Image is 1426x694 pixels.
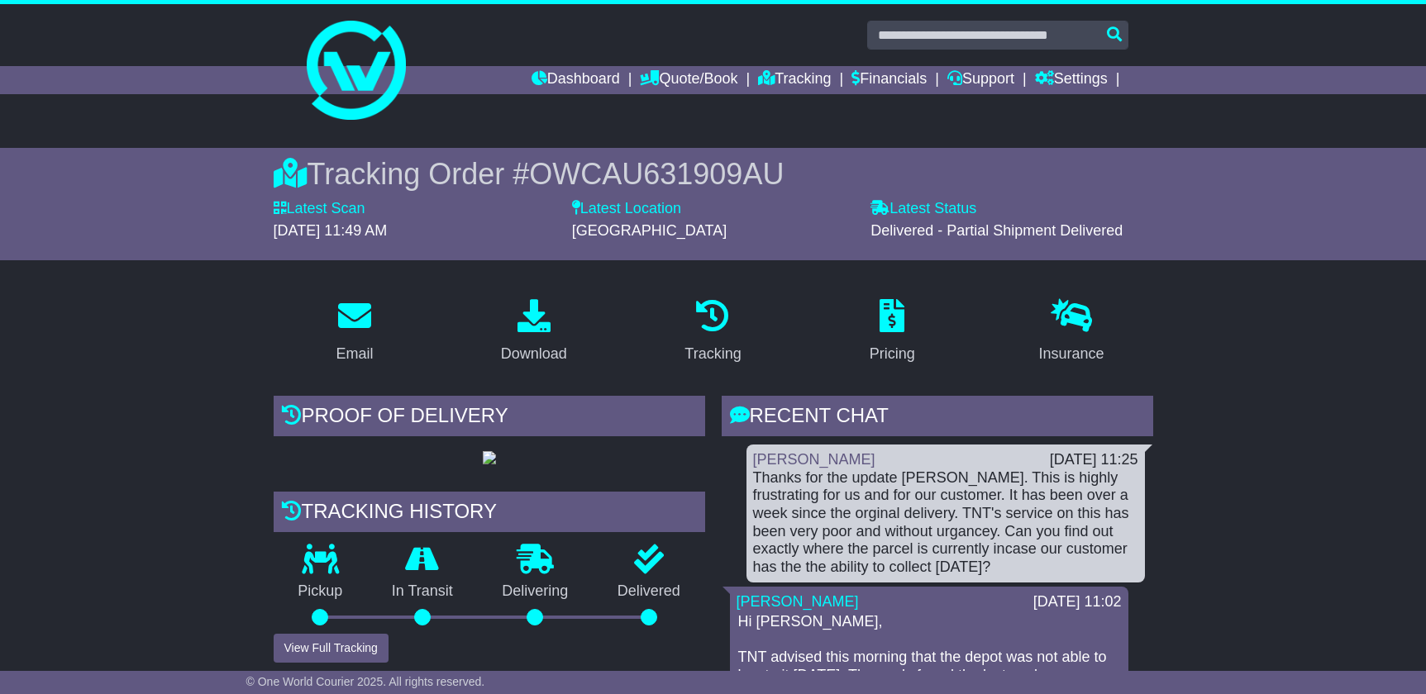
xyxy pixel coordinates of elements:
a: Email [325,293,384,371]
a: Tracking [758,66,831,94]
div: Tracking history [274,492,705,536]
span: Delivered - Partial Shipment Delivered [870,222,1123,239]
a: Financials [851,66,927,94]
span: OWCAU631909AU [529,157,784,191]
label: Latest Scan [274,200,365,218]
img: GetPodImage [483,451,496,464]
div: RECENT CHAT [722,396,1153,440]
div: Email [336,343,373,365]
div: [DATE] 11:02 [1033,593,1122,611]
div: Tracking [684,343,741,365]
p: In Transit [367,582,478,601]
div: Download [501,343,567,365]
label: Latest Location [572,200,681,218]
p: Delivering [478,582,594,601]
div: Thanks for the update [PERSON_NAME]. This is highly frustrating for us and for our customer. It h... [753,469,1138,577]
div: Proof of Delivery [274,396,705,440]
button: View Full Tracking [274,634,389,663]
div: Pricing [870,343,915,365]
a: [PERSON_NAME] [737,593,859,610]
label: Latest Status [870,200,976,218]
div: Tracking Order # [274,156,1153,192]
span: [GEOGRAPHIC_DATA] [572,222,727,239]
div: Insurance [1039,343,1104,365]
a: Insurance [1028,293,1115,371]
span: © One World Courier 2025. All rights reserved. [246,675,485,688]
a: Support [947,66,1014,94]
p: Pickup [274,582,368,601]
a: Download [490,293,578,371]
a: Dashboard [532,66,620,94]
a: Settings [1035,66,1108,94]
p: Delivered [593,582,705,601]
a: [PERSON_NAME] [753,451,875,468]
a: Tracking [674,293,751,371]
span: [DATE] 11:49 AM [274,222,388,239]
a: Quote/Book [640,66,737,94]
div: [DATE] 11:25 [1050,451,1138,469]
a: Pricing [859,293,926,371]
